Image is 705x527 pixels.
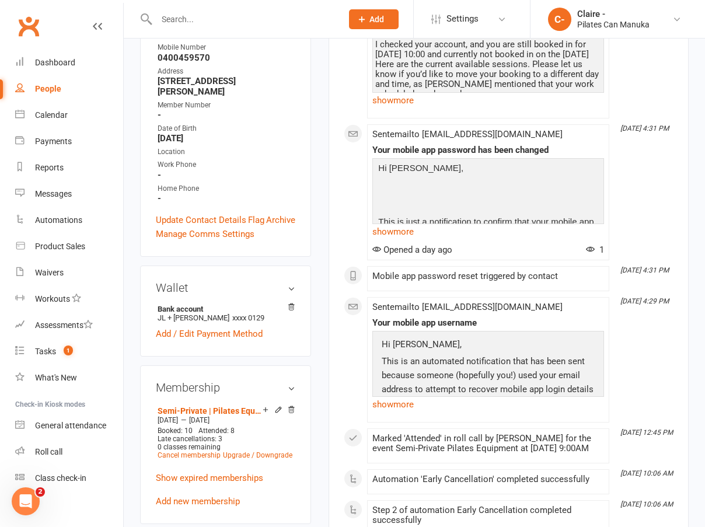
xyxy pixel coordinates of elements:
i: [DATE] 12:45 PM [620,428,673,437]
span: Opened a day ago [372,245,452,255]
a: Show expired memberships [156,473,263,483]
div: C- [548,8,571,31]
div: Location [158,146,295,158]
h3: Wallet [156,281,295,294]
a: Dashboard [15,50,123,76]
div: What's New [35,373,77,382]
div: Product Sales [35,242,85,251]
div: Mobile app password reset triggered by contact [372,271,604,281]
div: Messages [35,189,72,198]
span: Add [369,15,384,24]
i: [DATE] 4:31 PM [620,124,669,132]
div: Tasks [35,347,56,356]
span: Sent email to [EMAIL_ADDRESS][DOMAIN_NAME] [372,302,563,312]
div: Home Phone [158,183,295,194]
div: Step 2 of automation Early Cancellation completed successfully [372,505,604,525]
span: Sent email to [EMAIL_ADDRESS][DOMAIN_NAME] [372,129,563,139]
span: 2 [36,487,45,497]
a: Manage Comms Settings [156,227,254,241]
a: Archive [266,213,295,227]
p: This is just a notification to confirm that your mobile app password has just been changed. [375,215,601,246]
a: Flag [248,213,264,227]
span: [DATE] [189,416,210,424]
div: Automation 'Early Cancellation' completed successfully [372,474,604,484]
a: General attendance kiosk mode [15,413,123,439]
a: Clubworx [14,12,43,41]
div: Address [158,66,295,77]
a: Roll call [15,439,123,465]
i: [DATE] 10:06 AM [620,469,673,477]
span: Attended: 8 [198,427,235,435]
span: 1 [586,245,604,255]
a: Workouts [15,286,123,312]
span: Booked: 10 [158,427,193,435]
div: Late cancellations: 3 [158,435,292,443]
div: General attendance [35,421,106,430]
div: People [35,84,61,93]
span: [DATE] [158,416,178,424]
a: What's New [15,365,123,391]
a: Upgrade / Downgrade [223,451,292,459]
div: — [155,416,295,425]
a: Payments [15,128,123,155]
span: 1 [64,345,73,355]
strong: - [158,110,295,120]
li: JL + [PERSON_NAME] [156,303,295,324]
i: [DATE] 4:31 PM [620,266,669,274]
div: Roll call [35,447,62,456]
div: Calendar [35,110,68,120]
a: Messages [15,181,123,207]
p: This is an automated notification that has been sent because someone (hopefully you!) used your e... [379,354,598,413]
div: Dashboard [35,58,75,67]
div: Assessments [35,320,93,330]
div: Your mobile app password has been changed [372,145,604,155]
span: Settings [446,6,479,32]
a: Reports [15,155,123,181]
a: People [15,76,123,102]
div: Your mobile app username [372,318,604,328]
a: show more [372,92,604,109]
strong: 0400459570 [158,53,295,63]
a: Class kiosk mode [15,465,123,491]
a: Add new membership [156,496,240,507]
a: show more [372,224,604,240]
div: Waivers [35,268,64,277]
div: Payments [35,137,72,146]
div: Reports [35,163,64,172]
div: Member Number [158,100,295,111]
div: Date of Birth [158,123,295,134]
strong: - [158,193,295,204]
span: xxxx 0129 [232,313,264,322]
input: Search... [153,11,334,27]
strong: [STREET_ADDRESS][PERSON_NAME] [158,76,295,97]
a: Add / Edit Payment Method [156,327,263,341]
a: Calendar [15,102,123,128]
button: Add [349,9,399,29]
div: Workouts [35,294,70,303]
i: [DATE] 10:06 AM [620,500,673,508]
div: Class check-in [35,473,86,483]
a: Product Sales [15,233,123,260]
h3: Membership [156,381,295,394]
strong: Bank account [158,305,289,313]
a: show more [372,396,604,413]
a: Assessments [15,312,123,338]
div: Pilates Can Manuka [577,19,650,30]
div: Claire - [577,9,650,19]
p: Hi [PERSON_NAME], [375,161,601,178]
a: Tasks 1 [15,338,123,365]
strong: [DATE] [158,133,295,144]
div: Mobile Number [158,42,295,53]
a: Waivers [15,260,123,286]
a: Semi-Private | Pilates Equipment | 12 Sessions [158,406,263,416]
span: 0 classes remaining [158,443,221,451]
a: Cancel membership [158,451,221,459]
a: Update Contact Details [156,213,246,227]
p: Hi [PERSON_NAME], [379,337,598,354]
i: [DATE] 4:29 PM [620,297,669,305]
a: Automations [15,207,123,233]
strong: - [158,170,295,180]
div: Automations [35,215,82,225]
iframe: Intercom live chat [12,487,40,515]
div: Work Phone [158,159,295,170]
